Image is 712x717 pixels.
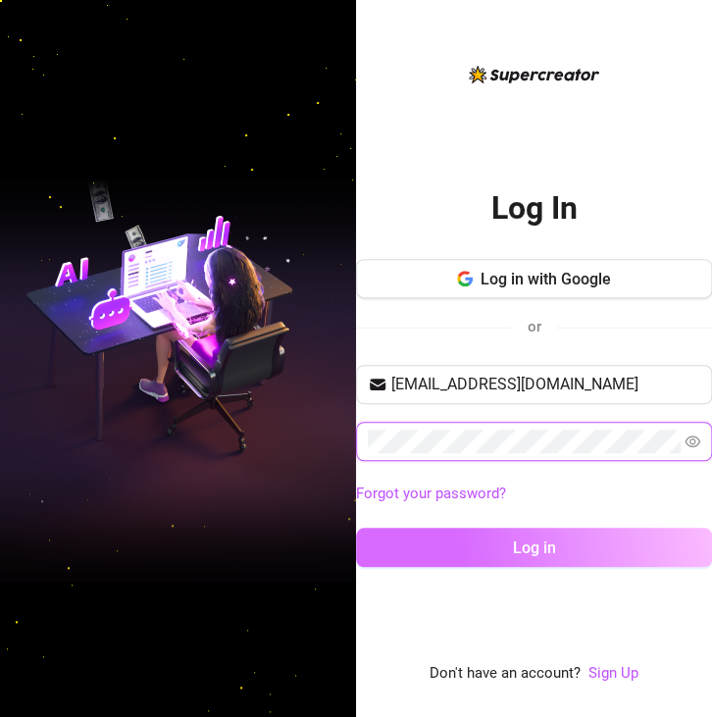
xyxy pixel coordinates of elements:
[512,538,555,557] span: Log in
[588,662,638,686] a: Sign Up
[469,66,599,83] img: logo-BBDzfeDw.svg
[356,259,712,298] button: Log in with Google
[490,188,577,229] h2: Log In
[391,373,700,396] input: Your email
[481,270,611,288] span: Log in with Google
[356,483,712,506] a: Forgot your password?
[430,662,581,686] span: Don't have an account?
[356,485,506,502] a: Forgot your password?
[527,318,540,335] span: or
[588,664,638,682] a: Sign Up
[685,434,700,449] span: eye
[356,528,712,567] button: Log in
